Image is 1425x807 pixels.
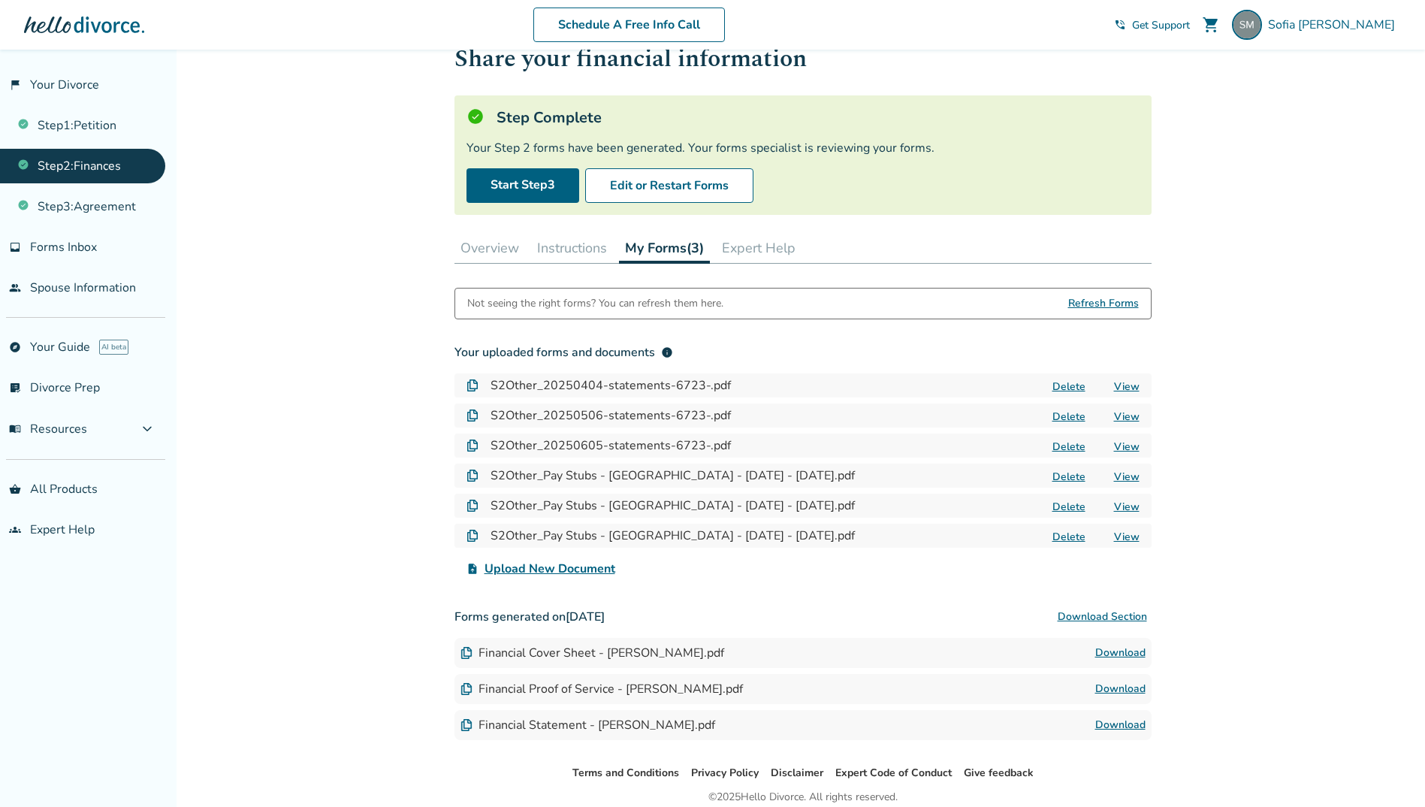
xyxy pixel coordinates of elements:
button: Delete [1048,529,1090,545]
a: Download [1095,644,1146,662]
span: info [661,346,673,358]
img: Document [460,719,472,731]
button: Delete [1048,379,1090,394]
div: Financial Proof of Service - [PERSON_NAME].pdf [460,681,743,697]
li: Give feedback [964,764,1034,782]
button: My Forms(3) [619,233,710,264]
a: phone_in_talkGet Support [1114,18,1190,32]
button: Delete [1048,469,1090,485]
h3: Forms generated on [DATE] [454,602,1152,632]
h1: Share your financial information [454,41,1152,77]
span: list_alt_check [9,382,21,394]
div: Not seeing the right forms? You can refresh them here. [467,289,723,319]
h4: S2Other_20250404-statements-6723-.pdf [491,376,731,394]
button: Instructions [531,233,613,263]
button: Delete [1048,409,1090,425]
a: View [1114,500,1140,514]
img: Document [466,470,479,482]
iframe: Chat Widget [1350,735,1425,807]
a: Expert Code of Conduct [835,766,952,780]
span: shopping_basket [9,483,21,495]
h5: Step Complete [497,107,602,128]
div: Your uploaded forms and documents [454,343,673,361]
button: Expert Help [716,233,802,263]
img: Document [466,530,479,542]
span: Refresh Forms [1068,289,1139,319]
h4: S2Other_Pay Stubs - [GEOGRAPHIC_DATA] - [DATE] - [DATE].pdf [491,467,855,485]
a: View [1114,440,1140,454]
button: Delete [1048,439,1090,455]
img: Document [466,410,479,422]
a: View [1114,410,1140,424]
span: inbox [9,241,21,253]
img: Document [460,647,472,659]
a: View [1114,470,1140,484]
a: View [1114,379,1140,394]
a: View [1114,530,1140,544]
span: people [9,282,21,294]
span: phone_in_talk [1114,19,1126,31]
div: © 2025 Hello Divorce. All rights reserved. [708,788,898,806]
a: Schedule A Free Info Call [533,8,725,42]
h4: S2Other_20250506-statements-6723-.pdf [491,407,731,425]
a: Download [1095,716,1146,734]
button: Overview [454,233,525,263]
div: Financial Cover Sheet - [PERSON_NAME].pdf [460,645,724,661]
span: Get Support [1132,18,1190,32]
button: Delete [1048,499,1090,515]
a: Terms and Conditions [572,766,679,780]
button: Edit or Restart Forms [585,168,753,203]
span: Upload New Document [485,560,615,578]
span: menu_book [9,423,21,435]
div: Your Step 2 forms have been generated. Your forms specialist is reviewing your forms. [466,140,1140,156]
span: flag_2 [9,79,21,91]
button: Download Section [1053,602,1152,632]
a: Download [1095,680,1146,698]
img: sofia.smith1166@gmail.com [1232,10,1262,40]
span: expand_more [138,420,156,438]
img: Document [460,683,472,695]
h4: S2Other_Pay Stubs - [GEOGRAPHIC_DATA] - [DATE] - [DATE].pdf [491,527,855,545]
span: Forms Inbox [30,239,97,255]
span: Sofia [PERSON_NAME] [1268,17,1401,33]
img: Document [466,500,479,512]
span: explore [9,341,21,353]
span: shopping_cart [1202,16,1220,34]
span: AI beta [99,340,128,355]
a: Start Step3 [466,168,579,203]
h4: S2Other_Pay Stubs - [GEOGRAPHIC_DATA] - [DATE] - [DATE].pdf [491,497,855,515]
span: groups [9,524,21,536]
li: Disclaimer [771,764,823,782]
img: Document [466,440,479,452]
h4: S2Other_20250605-statements-6723-.pdf [491,437,731,455]
div: Financial Statement - [PERSON_NAME].pdf [460,717,715,733]
a: Privacy Policy [691,766,759,780]
span: upload_file [466,563,479,575]
span: Resources [9,421,87,437]
img: Document [466,379,479,391]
